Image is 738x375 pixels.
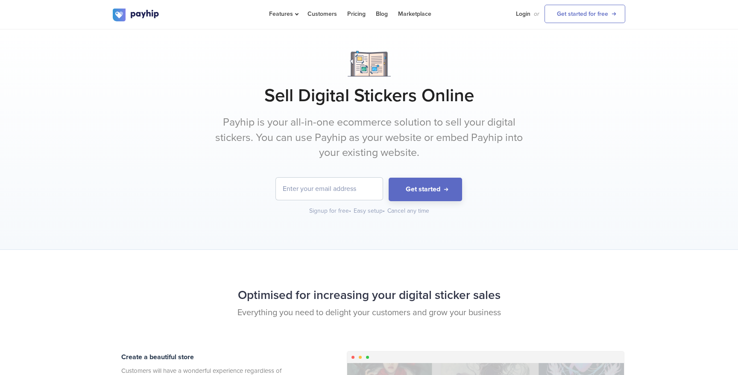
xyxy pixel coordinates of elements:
img: logo.svg [113,9,160,21]
div: Easy setup [354,207,386,215]
span: Create a beautiful store [121,353,194,361]
p: Everything you need to delight your customers and grow your business [113,307,625,319]
a: Get started for free [545,5,625,23]
p: Payhip is your all-in-one ecommerce solution to sell your digital stickers. You can use Payhip as... [209,115,529,161]
span: • [383,207,385,214]
div: Cancel any time [387,207,429,215]
div: Signup for free [309,207,352,215]
span: Features [269,10,297,18]
img: Notebook.png [348,51,391,76]
input: Enter your email address [276,178,383,200]
h1: Sell Digital Stickers Online [113,85,625,106]
span: • [349,207,351,214]
button: Get started [389,178,462,201]
h2: Optimised for increasing your digital sticker sales [113,284,625,307]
